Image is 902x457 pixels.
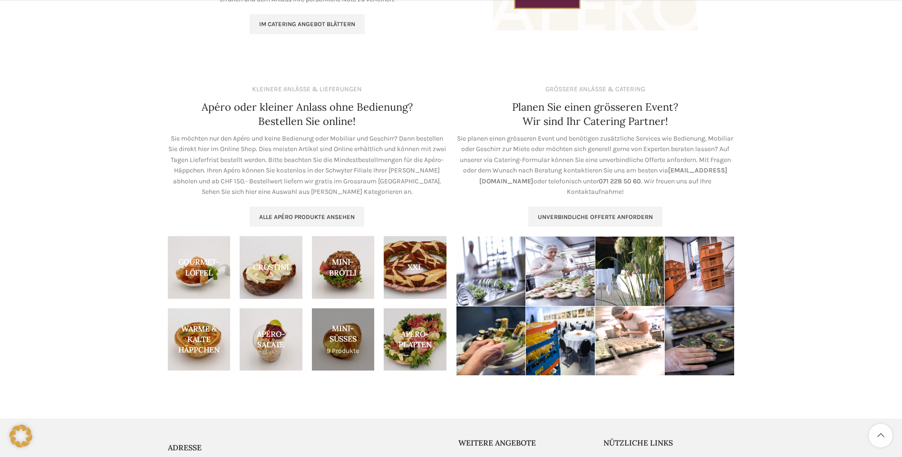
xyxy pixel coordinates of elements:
a: Product category apero-salate [240,308,302,371]
a: Product category crostini [240,236,302,299]
a: Product category haeppchen [168,308,231,371]
img: Mehrgang Dinner [526,306,595,375]
a: Product category apero-platten [384,308,446,371]
img: Getränke mit Service [456,306,525,375]
span: 071 228 50 60 [599,177,641,185]
span: [EMAIL_ADDRESS][DOMAIN_NAME] [479,166,727,185]
img: Gourmet-Löffel werden vorbereitet [456,237,525,306]
div: KLEINERE ANLÄSSE & LIEFERUNGEN [252,84,362,95]
img: Mini-Desserts [595,306,664,375]
span: Unverbindliche Offerte anfordern [538,213,653,221]
img: Catering-Anlass draussen [595,237,664,306]
a: Unverbindliche Offerte anfordern [528,207,662,227]
p: Sie möchten nur den Apéro und keine Bedienung oder Mobiliar und Geschirr? Dann bestellen Sie dire... [168,133,446,197]
a: Product category mini-broetli [312,236,375,299]
a: Product category gourmet-loeffel [168,236,231,299]
img: Professionelle Lieferung [665,237,734,306]
h4: Planen Sie einen grösseren Event? Wir sind Ihr Catering Partner! [512,100,678,129]
span: Sie planen einen grösseren Event und benötigen zusätzliche Services wie Bedienung, Mobiliar oder ... [457,134,733,174]
span: ADRESSE [168,443,202,452]
h4: Apéro oder kleiner Anlass ohne Bedienung? Bestellen Sie online! [202,100,413,129]
h5: Weitere Angebote [458,438,590,448]
span: Im Catering Angebot blättern [259,20,355,28]
a: Scroll to top button [869,424,892,447]
img: Mini-Brötli in der Vorbereitung [526,237,595,306]
a: Alle Apéro Produkte ansehen [250,207,364,227]
a: Product category mini-suesses [312,308,375,371]
span: Alle Apéro Produkte ansehen [259,213,355,221]
img: Mini-Brötli [665,306,734,375]
span: oder telefonisch unter [533,177,599,185]
a: Im Catering Angebot blättern [250,14,365,34]
div: GRÖSSERE ANLÄSSE & CATERING [545,84,645,95]
a: Product category xxl [384,236,446,299]
h5: Nützliche Links [603,438,735,448]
